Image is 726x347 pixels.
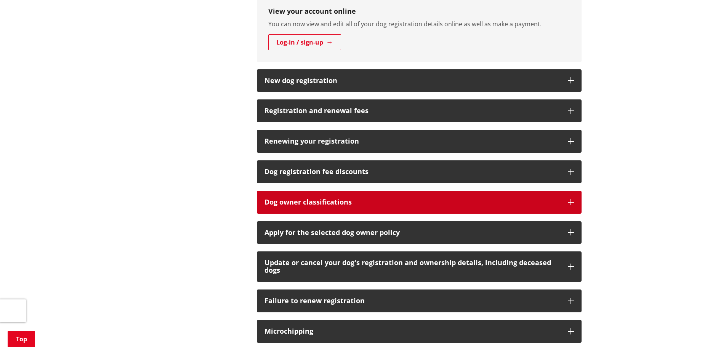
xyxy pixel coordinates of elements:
[257,130,582,153] button: Renewing your registration
[264,198,560,206] h3: Dog owner classifications
[257,99,582,122] button: Registration and renewal fees
[8,331,35,347] a: Top
[264,138,560,145] h3: Renewing your registration
[257,289,582,312] button: Failure to renew registration
[257,221,582,244] button: Apply for the selected dog owner policy
[257,160,582,183] button: Dog registration fee discounts
[264,229,560,237] div: Apply for the selected dog owner policy
[257,320,582,343] button: Microchipping
[257,69,582,92] button: New dog registration
[257,251,582,282] button: Update or cancel your dog's registration and ownership details, including deceased dogs
[691,315,718,342] iframe: Messenger Launcher
[257,191,582,214] button: Dog owner classifications
[268,34,341,50] a: Log-in / sign-up
[264,328,560,335] h3: Microchipping
[264,259,560,274] h3: Update or cancel your dog's registration and ownership details, including deceased dogs
[264,168,560,176] h3: Dog registration fee discounts
[268,19,570,29] p: You can now view and edit all of your dog registration details online as well as make a payment.
[264,297,560,305] h3: Failure to renew registration
[268,7,570,16] h3: View your account online
[264,107,560,115] h3: Registration and renewal fees
[264,77,560,85] h3: New dog registration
